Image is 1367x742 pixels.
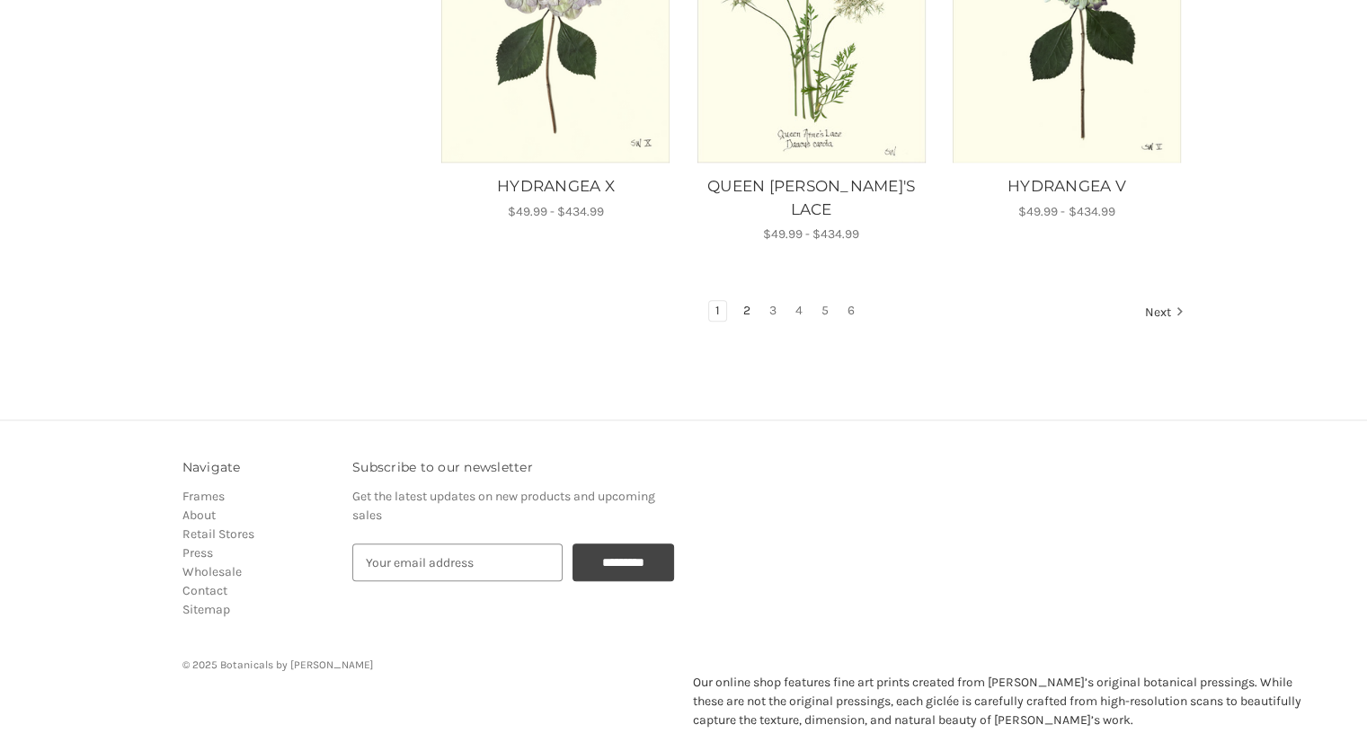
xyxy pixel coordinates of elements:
a: Retail Stores [182,526,254,542]
a: Page 2 of 6 [737,301,757,321]
p: Get the latest updates on new products and upcoming sales [352,487,674,525]
p: Our online shop features fine art prints created from [PERSON_NAME]’s original botanical pressing... [693,673,1322,729]
input: Your email address [352,543,563,581]
a: HYDRANGEA V, Price range from $49.99 to $434.99 [948,175,1185,199]
a: Press [182,545,213,561]
a: Next [1139,301,1185,324]
h3: Subscribe to our newsletter [352,458,674,477]
a: Page 3 of 6 [763,301,783,321]
a: Frames [182,489,225,504]
h3: Navigate [182,458,334,477]
span: $49.99 - $434.99 [763,226,859,242]
a: About [182,508,216,523]
nav: pagination [438,300,1185,325]
a: Contact [182,583,227,598]
a: Sitemap [182,602,230,617]
a: QUEEN ANNE'S LACE, Price range from $49.99 to $434.99 [693,175,929,221]
a: HYDRANGEA X, Price range from $49.99 to $434.99 [438,175,674,199]
span: $49.99 - $434.99 [508,204,604,219]
a: Page 1 of 6 [709,301,726,321]
a: Wholesale [182,564,242,579]
a: Page 6 of 6 [841,301,861,321]
a: Page 5 of 6 [815,301,835,321]
a: Page 4 of 6 [789,301,809,321]
p: © 2025 Botanicals by [PERSON_NAME] [182,657,1185,673]
span: $49.99 - $434.99 [1018,204,1114,219]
